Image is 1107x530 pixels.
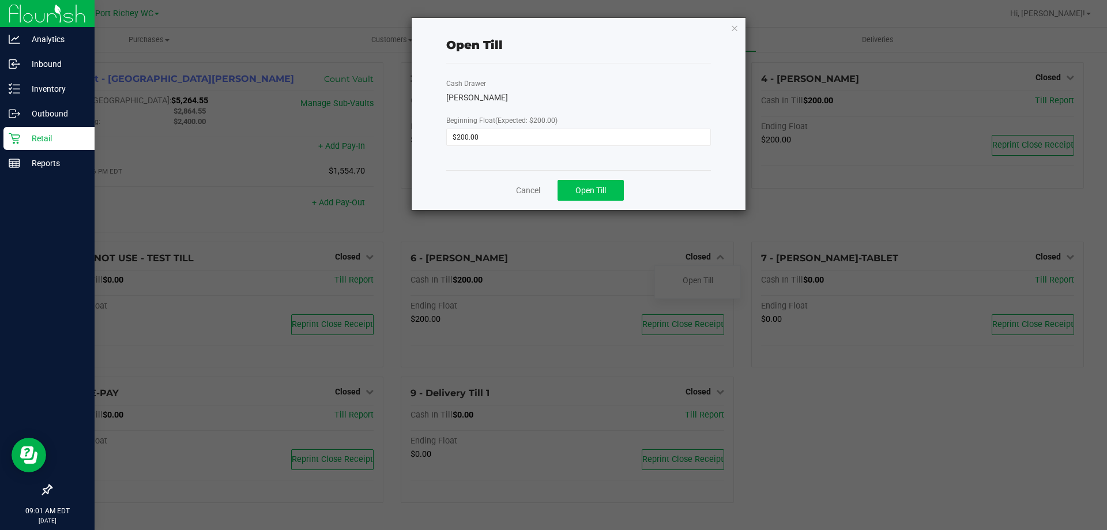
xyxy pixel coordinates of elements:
[20,107,89,121] p: Outbound
[495,116,558,125] span: (Expected: $200.00)
[9,33,20,45] inline-svg: Analytics
[9,83,20,95] inline-svg: Inventory
[446,92,711,104] div: [PERSON_NAME]
[558,180,624,201] button: Open Till
[9,108,20,119] inline-svg: Outbound
[20,82,89,96] p: Inventory
[9,157,20,169] inline-svg: Reports
[9,58,20,70] inline-svg: Inbound
[20,32,89,46] p: Analytics
[575,186,606,195] span: Open Till
[12,438,46,472] iframe: Resource center
[446,36,503,54] div: Open Till
[20,57,89,71] p: Inbound
[9,133,20,144] inline-svg: Retail
[446,78,486,89] label: Cash Drawer
[20,156,89,170] p: Reports
[5,506,89,516] p: 09:01 AM EDT
[20,131,89,145] p: Retail
[516,185,540,197] a: Cancel
[5,516,89,525] p: [DATE]
[446,116,558,125] span: Beginning Float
